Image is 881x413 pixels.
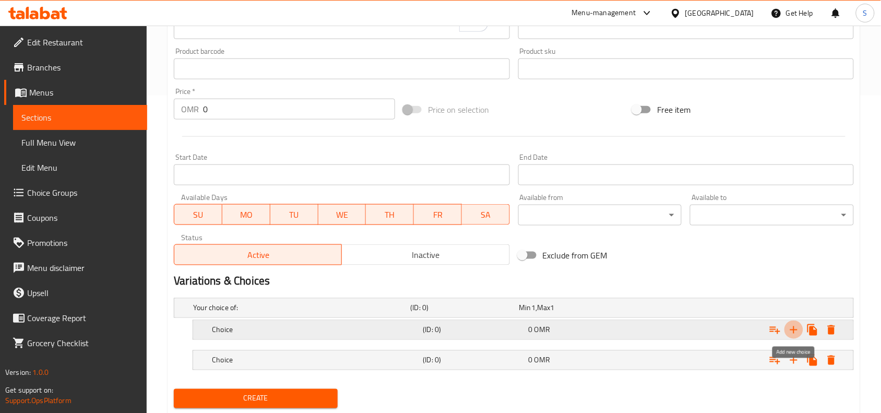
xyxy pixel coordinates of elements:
span: FR [418,207,458,222]
span: OMR [534,353,550,367]
button: MO [222,204,270,225]
span: SU [178,207,218,222]
span: Price on selection [428,103,490,116]
span: Inactive [346,247,505,263]
span: 1 [531,301,535,315]
span: Coupons [27,211,139,224]
span: Choice Groups [27,186,139,199]
span: Version: [5,365,31,379]
span: OMR [534,323,550,337]
span: WE [323,207,362,222]
a: Promotions [4,230,147,255]
div: Expand [193,321,853,339]
a: Edit Menu [13,155,147,180]
span: Grocery Checklist [27,337,139,349]
h2: Variations & Choices [174,274,854,289]
a: Menus [4,80,147,105]
button: Create [174,389,338,408]
span: 1 [551,301,555,315]
input: Please enter price [203,99,395,120]
button: WE [318,204,366,225]
button: Inactive [341,244,509,265]
span: Min [519,301,531,315]
a: Full Menu View [13,130,147,155]
button: SU [174,204,222,225]
div: Menu-management [572,7,636,19]
span: TU [275,207,314,222]
div: ​ [690,205,854,226]
span: Menus [29,86,139,99]
a: Sections [13,105,147,130]
input: Please enter product sku [518,58,854,79]
div: Expand [174,299,853,317]
span: Full Menu View [21,136,139,149]
button: Add new choice [784,351,803,370]
input: Please enter product barcode [174,58,509,79]
a: Edit Restaurant [4,30,147,55]
span: S [863,7,867,19]
a: Grocery Checklist [4,331,147,356]
span: Sections [21,111,139,124]
span: Branches [27,61,139,74]
span: Exclude from GEM [543,249,608,262]
button: Add choice group [766,351,784,370]
div: ​ [518,205,682,226]
a: Coverage Report [4,305,147,331]
a: Coupons [4,205,147,230]
h5: Choice [212,355,419,365]
button: TU [270,204,318,225]
span: Edit Restaurant [27,36,139,49]
span: 0 [529,323,533,337]
a: Menu disclaimer [4,255,147,280]
button: FR [414,204,462,225]
p: OMR [181,103,199,115]
span: Upsell [27,287,139,299]
a: Branches [4,55,147,80]
span: TH [370,207,410,222]
h5: (ID: 0) [423,355,525,365]
span: 1.0.0 [32,365,49,379]
span: MO [227,207,266,222]
a: Choice Groups [4,180,147,205]
span: SA [466,207,506,222]
a: Support.OpsPlatform [5,394,72,407]
button: Clone new choice [803,321,822,339]
button: Delete Choice [822,321,841,339]
span: Free item [657,103,690,116]
span: Max [537,301,550,315]
span: Get support on: [5,383,53,397]
span: Active [178,247,338,263]
div: Expand [193,351,853,370]
button: TH [366,204,414,225]
span: Coverage Report [27,312,139,324]
span: Promotions [27,237,139,249]
button: Clone new choice [803,351,822,370]
div: [GEOGRAPHIC_DATA] [685,7,754,19]
h5: Your choice of: [193,303,406,313]
span: Create [182,392,329,405]
span: 0 [529,353,533,367]
button: Delete Choice [822,351,841,370]
div: , [519,303,624,313]
h5: (ID: 0) [423,325,525,335]
h5: Choice [212,325,419,335]
a: Upsell [4,280,147,305]
span: Menu disclaimer [27,262,139,274]
h5: (ID: 0) [411,303,515,313]
button: Active [174,244,342,265]
span: Edit Menu [21,161,139,174]
button: SA [462,204,510,225]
